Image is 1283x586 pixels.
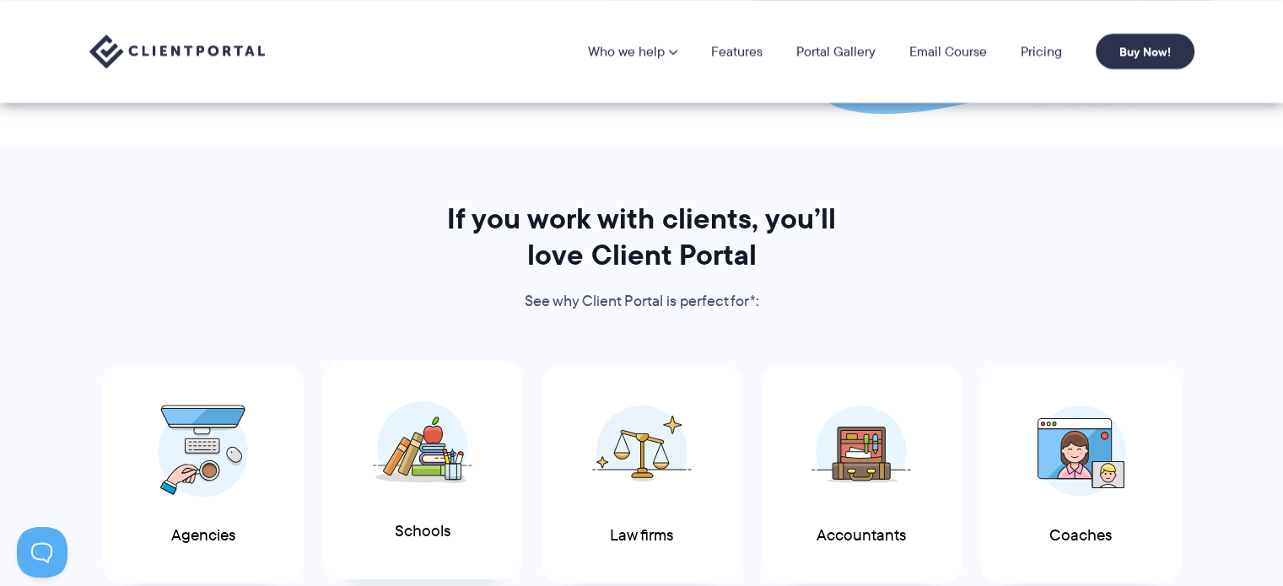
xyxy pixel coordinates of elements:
a: Law firms [542,364,742,584]
a: Pricing [1021,45,1062,58]
a: Coaches [980,364,1181,584]
p: See why Client Portal is perfect for*: [424,289,860,315]
iframe: Toggle Customer Support [17,527,67,578]
a: Features [711,45,763,58]
a: Accountants [761,364,962,584]
a: Schools [322,360,523,580]
a: Portal Gallery [796,45,876,58]
span: Coaches [1049,527,1112,545]
a: Agencies [103,364,304,584]
span: Schools [395,523,450,540]
span: Agencies [171,527,235,545]
a: Who we help [588,45,677,58]
h2: If you work with clients, you’ll love Client Portal [424,201,860,273]
a: Email Course [909,45,987,58]
span: Accountants [817,527,906,545]
span: Law firms [610,527,673,545]
a: Buy Now! [1096,34,1194,69]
